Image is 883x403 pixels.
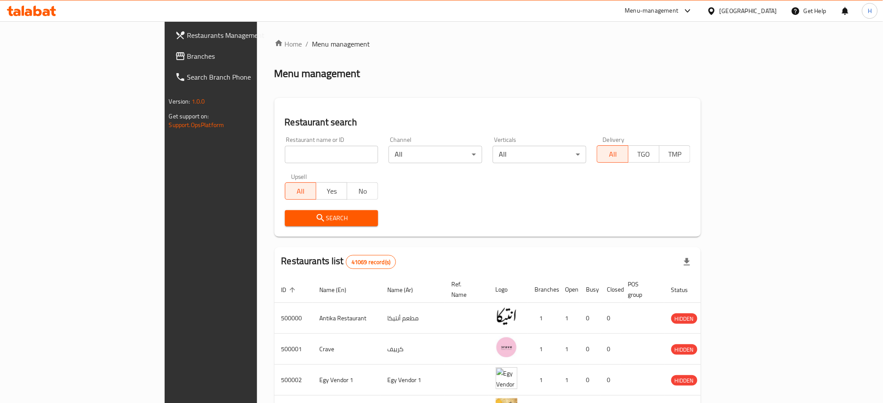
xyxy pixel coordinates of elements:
[389,146,482,163] div: All
[528,276,558,303] th: Branches
[558,365,579,396] td: 1
[187,30,305,40] span: Restaurants Management
[381,303,445,334] td: مطعم أنتيكا
[496,336,518,358] img: Crave
[663,148,687,161] span: TMP
[292,213,372,224] span: Search
[285,116,691,129] h2: Restaurant search
[381,365,445,396] td: Egy Vendor 1
[628,279,654,300] span: POS group
[677,252,697,272] div: Export file
[597,145,628,163] button: All
[579,334,600,365] td: 0
[285,182,316,200] button: All
[659,145,690,163] button: TMP
[289,185,313,198] span: All
[281,255,396,269] h2: Restaurants list
[671,345,697,355] span: HIDDEN
[168,46,312,67] a: Branches
[187,72,305,82] span: Search Branch Phone
[285,210,379,226] button: Search
[600,303,621,334] td: 0
[169,119,224,131] a: Support.OpsPlatform
[625,6,679,16] div: Menu-management
[274,67,360,81] h2: Menu management
[632,148,656,161] span: TGO
[720,6,777,16] div: [GEOGRAPHIC_DATA]
[320,185,344,198] span: Yes
[274,39,701,49] nav: breadcrumb
[291,174,307,180] label: Upsell
[169,111,209,122] span: Get support on:
[351,185,375,198] span: No
[313,303,381,334] td: Antika Restaurant
[558,303,579,334] td: 1
[600,276,621,303] th: Closed
[558,334,579,365] td: 1
[489,276,528,303] th: Logo
[579,276,600,303] th: Busy
[493,146,586,163] div: All
[187,51,305,61] span: Branches
[601,148,625,161] span: All
[320,285,358,295] span: Name (En)
[671,376,697,386] span: HIDDEN
[528,365,558,396] td: 1
[346,255,396,269] div: Total records count
[313,334,381,365] td: Crave
[603,137,625,143] label: Delivery
[285,146,379,163] input: Search for restaurant name or ID..
[452,279,478,300] span: Ref. Name
[868,6,872,16] span: H
[496,367,518,389] img: Egy Vendor 1
[347,182,378,200] button: No
[388,285,425,295] span: Name (Ar)
[600,365,621,396] td: 0
[671,314,697,324] span: HIDDEN
[558,276,579,303] th: Open
[579,303,600,334] td: 0
[528,303,558,334] td: 1
[600,334,621,365] td: 0
[671,285,700,295] span: Status
[313,365,381,396] td: Egy Vendor 1
[169,96,190,107] span: Version:
[628,145,660,163] button: TGO
[496,306,518,327] img: Antika Restaurant
[168,67,312,87] a: Search Branch Phone
[671,375,697,386] div: HIDDEN
[316,182,347,200] button: Yes
[312,39,370,49] span: Menu management
[281,285,298,295] span: ID
[192,96,205,107] span: 1.0.0
[346,258,396,266] span: 41069 record(s)
[381,334,445,365] td: كرييف
[528,334,558,365] td: 1
[579,365,600,396] td: 0
[168,25,312,46] a: Restaurants Management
